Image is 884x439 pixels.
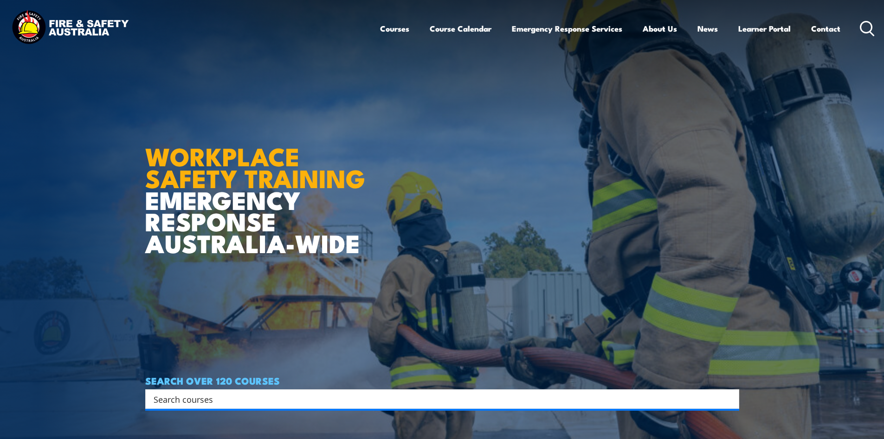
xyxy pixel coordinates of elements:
[380,16,409,41] a: Courses
[697,16,718,41] a: News
[145,122,372,254] h1: EMERGENCY RESPONSE AUSTRALIA-WIDE
[643,16,677,41] a: About Us
[430,16,491,41] a: Course Calendar
[154,392,719,406] input: Search input
[811,16,840,41] a: Contact
[738,16,791,41] a: Learner Portal
[155,393,721,406] form: Search form
[145,375,739,386] h4: SEARCH OVER 120 COURSES
[723,393,736,406] button: Search magnifier button
[512,16,622,41] a: Emergency Response Services
[145,136,365,197] strong: WORKPLACE SAFETY TRAINING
